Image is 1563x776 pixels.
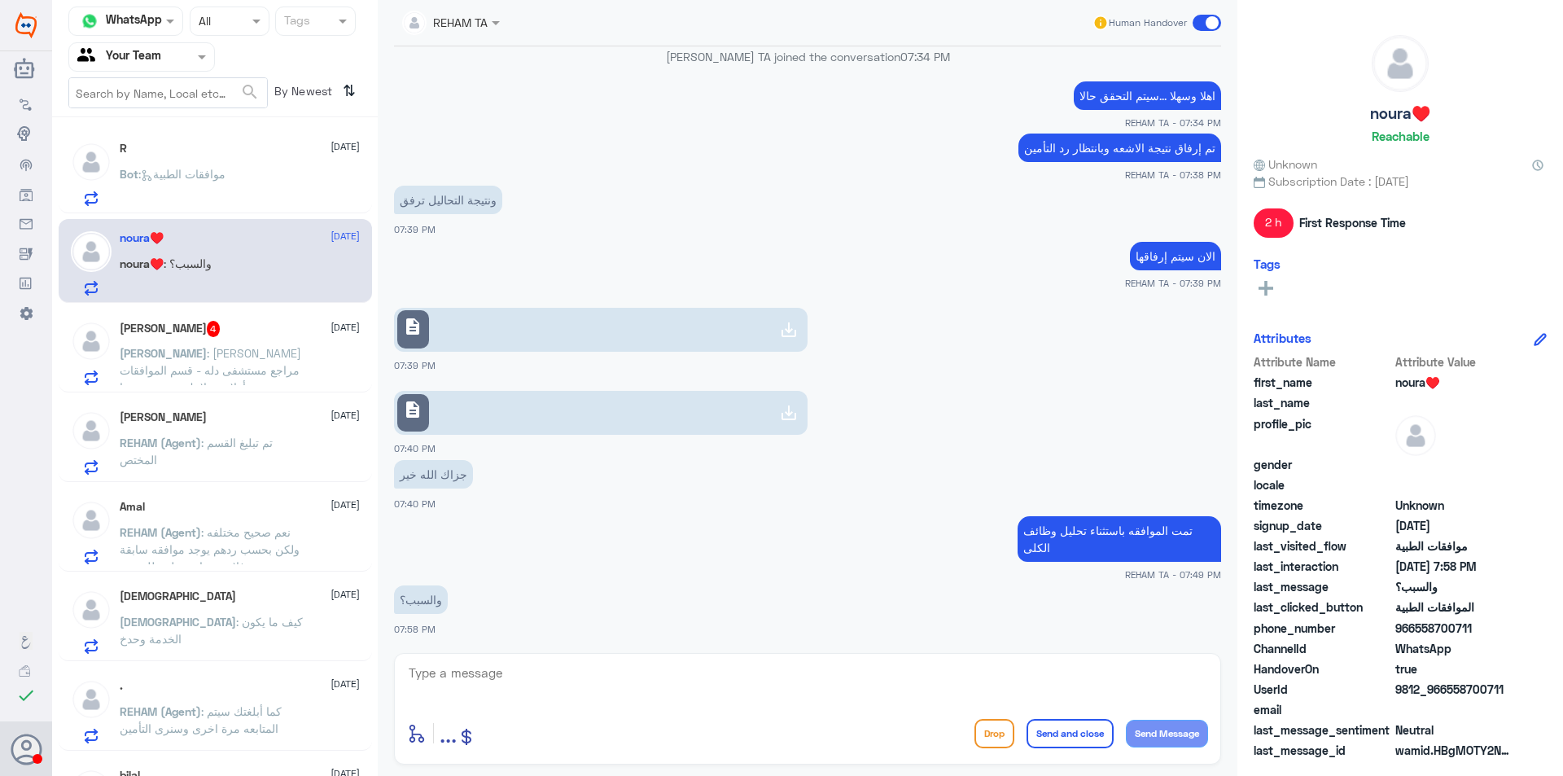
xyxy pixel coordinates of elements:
[974,719,1014,748] button: Drop
[71,321,112,362] img: defaultAdmin.png
[1125,568,1221,581] span: REHAM TA - 07:49 PM
[120,615,236,629] span: [DEMOGRAPHIC_DATA]
[1395,353,1513,370] span: Attribute Value
[1395,456,1513,473] span: null
[1254,598,1392,616] span: last_clicked_button
[120,346,301,565] span: : [PERSON_NAME] مراجع مستشفى دله - قسم الموافقات - أهلا وسهلا بك يرجى تزويدنا بالمعلومات التالية ...
[1395,558,1513,575] span: 2025-10-06T16:58:58.218Z
[1254,701,1392,718] span: email
[1395,537,1513,555] span: موافقات الطبية
[403,400,422,419] span: description
[120,704,282,735] span: : كما أبلغتك سيتم المتابعه مرة اخرى وسنرى التأمين
[1254,374,1392,391] span: first_name
[1027,719,1114,748] button: Send and close
[1125,116,1221,129] span: REHAM TA - 07:34 PM
[394,308,808,352] a: description
[1125,276,1221,290] span: REHAM TA - 07:39 PM
[71,500,112,541] img: defaultAdmin.png
[1254,256,1281,271] h6: Tags
[120,525,201,539] span: REHAM (Agent)
[1109,15,1187,30] span: Human Handover
[120,436,201,449] span: REHAM (Agent)
[403,317,422,336] span: description
[1074,81,1221,110] p: 6/10/2025, 7:34 PM
[900,50,950,64] span: 07:34 PM
[1395,701,1513,718] span: null
[440,718,457,748] span: ...
[120,500,145,514] h5: Amal
[394,224,436,235] span: 07:39 PM
[120,142,127,156] h5: R
[1254,173,1547,190] span: Subscription Date : [DATE]
[1254,331,1311,345] h6: Attributes
[1395,497,1513,514] span: Unknown
[69,78,267,107] input: Search by Name, Local etc…
[1395,640,1513,657] span: 2
[1254,558,1392,575] span: last_interaction
[440,715,457,752] button: ...
[1395,660,1513,677] span: true
[1373,36,1428,91] img: defaultAdmin.png
[1395,681,1513,698] span: 9812_966558700711
[1254,620,1392,637] span: phone_number
[394,624,436,634] span: 07:58 PM
[1370,104,1430,123] h5: noura♥️
[1254,156,1317,173] span: Unknown
[71,679,112,720] img: defaultAdmin.png
[1395,374,1513,391] span: noura♥️
[394,360,436,370] span: 07:39 PM
[1254,742,1392,759] span: last_message_id
[1254,517,1392,534] span: signup_date
[331,229,360,243] span: [DATE]
[1395,476,1513,493] span: null
[164,256,212,270] span: : والسبب؟
[11,734,42,765] button: Avatar
[207,321,221,337] span: 4
[1018,134,1221,162] p: 6/10/2025, 7:38 PM
[120,321,221,337] h5: Khalid Alz
[394,48,1221,65] p: [PERSON_NAME] TA joined the conversation
[1254,660,1392,677] span: HandoverOn
[240,79,260,106] button: search
[138,167,225,181] span: : موافقات الطبية
[394,585,448,614] p: 6/10/2025, 7:58 PM
[1125,168,1221,182] span: REHAM TA - 07:38 PM
[331,587,360,602] span: [DATE]
[331,139,360,154] span: [DATE]
[1254,640,1392,657] span: ChannelId
[120,256,164,270] span: noura♥️
[343,77,356,104] i: ⇅
[331,498,360,512] span: [DATE]
[71,231,112,272] img: defaultAdmin.png
[394,460,473,489] p: 6/10/2025, 7:40 PM
[1254,415,1392,453] span: profile_pic
[1254,537,1392,555] span: last_visited_flow
[120,410,207,424] h5: خالد شولان
[1395,620,1513,637] span: 966558700711
[120,704,201,718] span: REHAM (Agent)
[1254,456,1392,473] span: gender
[120,590,236,603] h5: سبحان الله
[77,45,102,69] img: yourTeam.svg
[1395,517,1513,534] span: 2025-03-18T18:17:02.393Z
[1254,497,1392,514] span: timezone
[1395,721,1513,739] span: 0
[71,142,112,182] img: defaultAdmin.png
[71,410,112,451] img: defaultAdmin.png
[1395,415,1436,456] img: defaultAdmin.png
[1254,353,1392,370] span: Attribute Name
[77,9,102,33] img: whatsapp.png
[1395,598,1513,616] span: الموافقات الطبية
[120,679,123,693] h5: .
[1018,516,1221,562] p: 6/10/2025, 7:49 PM
[120,346,207,360] span: [PERSON_NAME]
[1254,208,1294,238] span: 2 h
[15,12,37,38] img: Widebot Logo
[120,231,164,245] h5: noura♥️
[1254,476,1392,493] span: locale
[1254,681,1392,698] span: UserId
[331,320,360,335] span: [DATE]
[1372,129,1429,143] h6: Reachable
[394,391,808,435] a: description
[16,686,36,705] i: check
